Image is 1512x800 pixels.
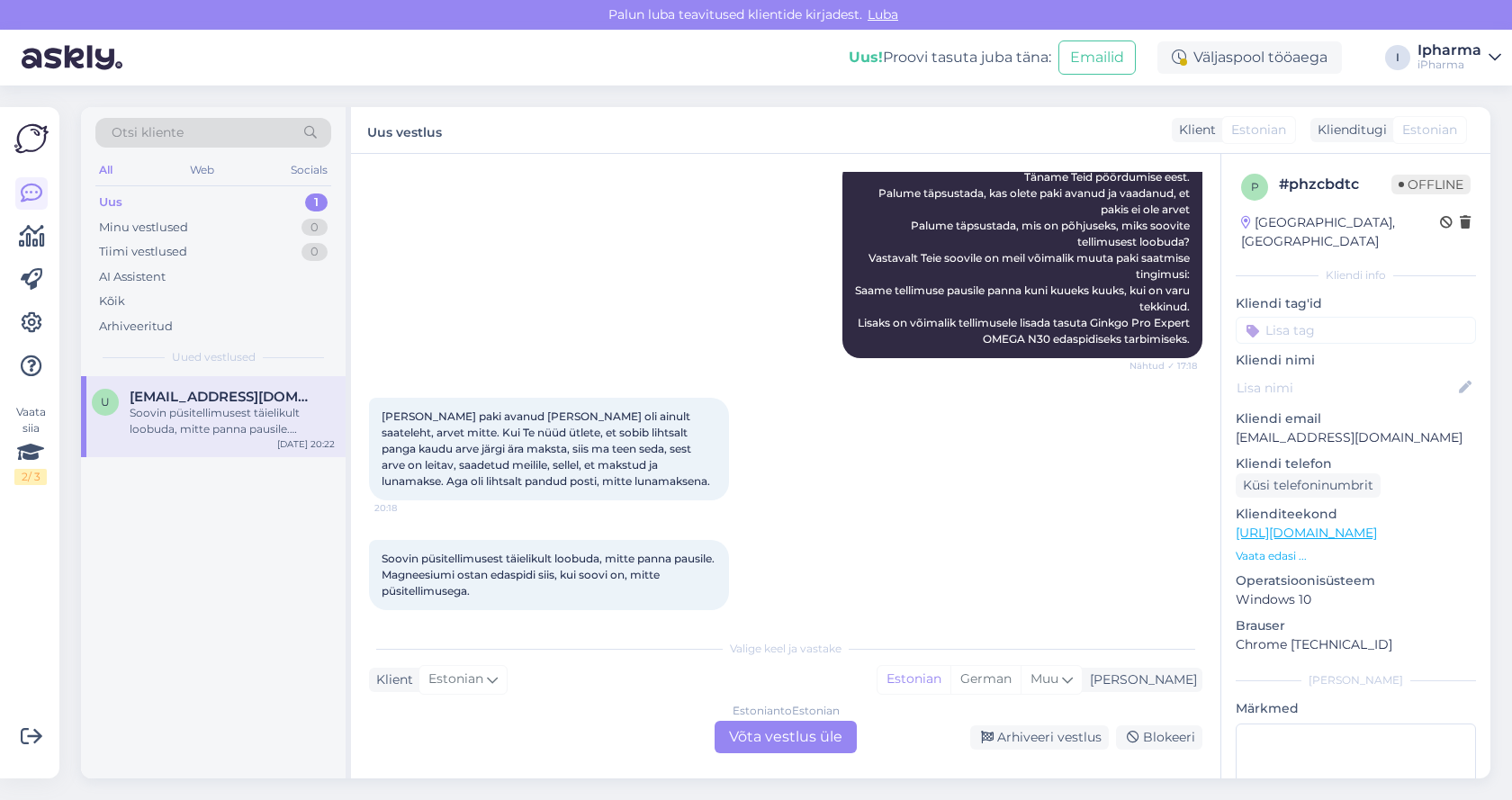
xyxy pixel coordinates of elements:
[374,501,442,515] span: 20:18
[1236,616,1476,635] p: Brauser
[1236,267,1476,283] div: Kliendi info
[733,703,840,719] div: Estonian to Estonian
[14,121,49,156] img: Askly Logo
[1236,454,1476,473] p: Kliendi telefon
[715,721,857,753] div: Võta vestlus üle
[14,404,47,485] div: Vaata siia
[1172,121,1216,139] div: Klient
[849,49,883,66] b: Uus!
[1236,590,1476,609] p: Windows 10
[1129,359,1197,373] span: Nähtud ✓ 17:18
[1236,525,1377,541] a: [URL][DOMAIN_NAME]
[99,268,166,286] div: AI Assistent
[1236,699,1476,718] p: Märkmed
[1231,121,1286,139] span: Estonian
[1236,351,1476,370] p: Kliendi nimi
[1310,121,1387,139] div: Klienditugi
[1385,45,1410,70] div: I
[1417,58,1481,72] div: iPharma
[172,349,256,365] span: Uued vestlused
[1236,294,1476,313] p: Kliendi tag'id
[305,193,328,211] div: 1
[186,158,218,182] div: Web
[1241,213,1440,251] div: [GEOGRAPHIC_DATA], [GEOGRAPHIC_DATA]
[1417,43,1481,58] div: Ipharma
[855,170,1192,346] span: Täname Teid pöördumise eest. Palume täpsustada, kas olete paki avanud ja vaadanud, et pakis ei ol...
[101,395,110,409] span: u
[1417,43,1501,72] a: IpharmaiPharma
[374,611,442,625] span: 20:22
[14,469,47,485] div: 2 / 3
[130,405,335,437] div: Soovin püsitellimusest täielikult loobuda, mitte panna pausile. Magneesiumi ostan edaspidi siis, ...
[950,666,1021,693] div: German
[428,670,483,689] span: Estonian
[99,243,187,261] div: Tiimi vestlused
[95,158,116,182] div: All
[99,292,125,310] div: Kõik
[287,158,331,182] div: Socials
[1236,505,1476,524] p: Klienditeekond
[1083,670,1197,689] div: [PERSON_NAME]
[1279,174,1391,195] div: # phzcbdtc
[382,409,710,488] span: [PERSON_NAME] paki avanud [PERSON_NAME] oli ainult saateleht, arvet mitte. Kui Te nüüd ütlete, et...
[99,318,173,336] div: Arhiveeritud
[1391,175,1471,194] span: Offline
[970,725,1109,750] div: Arhiveeri vestlus
[1236,672,1476,688] div: [PERSON_NAME]
[99,193,122,211] div: Uus
[1236,635,1476,654] p: Chrome [TECHNICAL_ID]
[877,666,950,693] div: Estonian
[301,219,328,237] div: 0
[862,6,904,22] span: Luba
[112,123,184,142] span: Otsi kliente
[1157,41,1342,74] div: Väljaspool tööaega
[1058,40,1136,75] button: Emailid
[301,243,328,261] div: 0
[1251,180,1259,193] span: p
[369,641,1202,657] div: Valige keel ja vastake
[1236,473,1381,498] div: Küsi telefoninumbrit
[1236,428,1476,447] p: [EMAIL_ADDRESS][DOMAIN_NAME]
[99,219,188,237] div: Minu vestlused
[1236,548,1476,564] p: Vaata edasi ...
[849,47,1051,68] div: Proovi tasuta juba täna:
[382,552,717,598] span: Soovin püsitellimusest täielikult loobuda, mitte panna pausile. Magneesiumi ostan edaspidi siis, ...
[1116,725,1202,750] div: Blokeeri
[277,437,335,451] div: [DATE] 20:22
[367,118,442,142] label: Uus vestlus
[1236,409,1476,428] p: Kliendi email
[1237,378,1455,398] input: Lisa nimi
[1236,571,1476,590] p: Operatsioonisüsteem
[1236,317,1476,344] input: Lisa tag
[369,670,413,689] div: Klient
[1402,121,1457,139] span: Estonian
[130,389,317,405] span: ulvilaast@hot.ee
[1030,670,1058,687] span: Muu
